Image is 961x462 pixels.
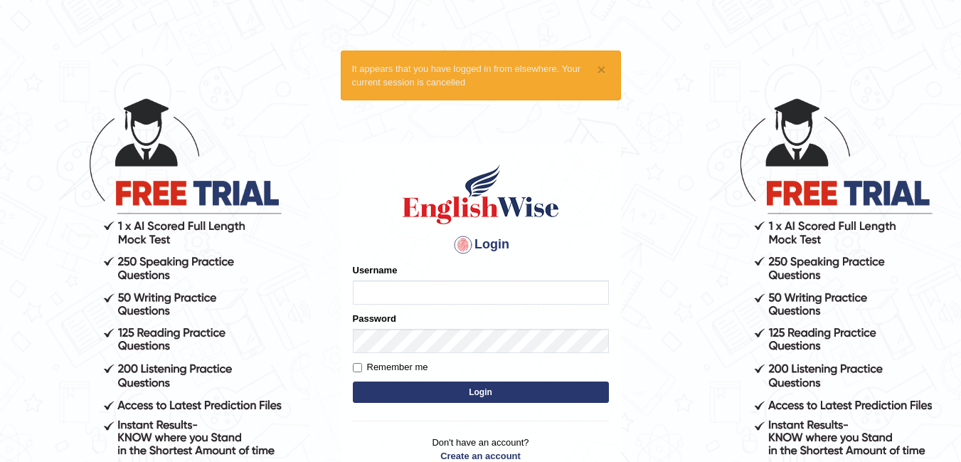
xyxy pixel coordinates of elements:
[353,382,609,403] button: Login
[353,360,428,374] label: Remember me
[353,312,396,325] label: Password
[597,62,605,77] button: ×
[353,263,398,277] label: Username
[341,51,621,100] div: It appears that you have logged in from elsewhere. Your current session is cancelled
[400,162,562,226] img: Logo of English Wise sign in for intelligent practice with AI
[353,233,609,256] h4: Login
[353,363,362,372] input: Remember me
